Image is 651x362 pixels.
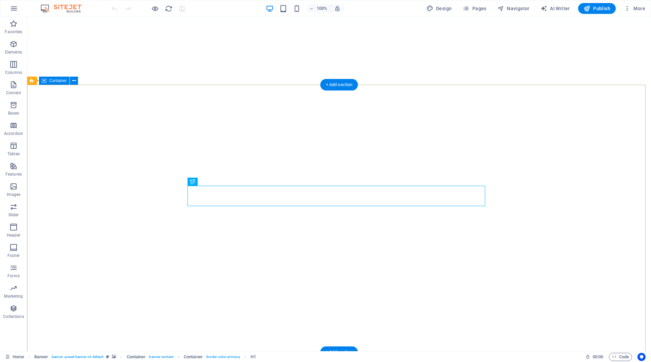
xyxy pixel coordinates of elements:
[7,151,20,157] p: Tables
[49,79,67,83] span: Container
[307,4,331,13] button: 100%
[5,70,22,75] p: Columns
[4,131,23,136] p: Accordion
[497,5,530,12] span: Navigator
[7,273,20,279] p: Forms
[621,3,648,14] button: More
[4,294,23,299] p: Marketing
[320,79,358,90] div: + Add section
[184,353,203,361] span: Click to select. Double-click to edit
[427,5,452,12] span: Design
[34,353,256,361] nav: breadcrumb
[317,4,328,13] h6: 100%
[593,353,603,361] span: 00 00
[39,4,90,13] img: Editor Logo
[5,29,22,35] p: Favorites
[460,3,489,14] button: Pages
[34,353,48,361] span: Click to select. Double-click to edit
[597,354,598,359] span: :
[205,353,240,361] span: . border-color-primary
[51,353,103,361] span: . banner .preset-banner-v3-default
[6,90,21,96] p: Content
[3,314,24,319] p: Collections
[586,353,604,361] h6: Session time
[165,5,173,13] i: Reload page
[5,353,24,361] a: Click to cancel selection. Double-click to open Pages
[7,233,20,238] p: Header
[251,353,256,361] span: Click to select. Double-click to edit
[578,3,616,14] button: Publish
[424,3,455,14] button: Design
[5,172,22,177] p: Features
[612,353,629,361] span: Code
[584,5,610,12] span: Publish
[8,212,19,218] p: Slider
[320,346,358,358] div: + Add section
[334,5,340,12] i: On resize automatically adjust zoom level to fit chosen device.
[7,192,21,197] p: Images
[462,5,486,12] span: Pages
[106,355,109,359] i: This element is a customizable preset
[495,3,532,14] button: Navigator
[424,3,455,14] div: Design (Ctrl+Alt+Y)
[5,49,22,55] p: Elements
[609,353,632,361] button: Code
[164,4,173,13] button: reload
[637,353,646,361] button: Usercentrics
[148,353,173,361] span: . banner-content
[112,355,116,359] i: This element contains a background
[151,4,159,13] button: Click here to leave preview mode and continue editing
[127,353,146,361] span: Click to select. Double-click to edit
[624,5,645,12] span: More
[538,3,573,14] button: AI Writer
[540,5,570,12] span: AI Writer
[8,110,19,116] p: Boxes
[7,253,20,258] p: Footer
